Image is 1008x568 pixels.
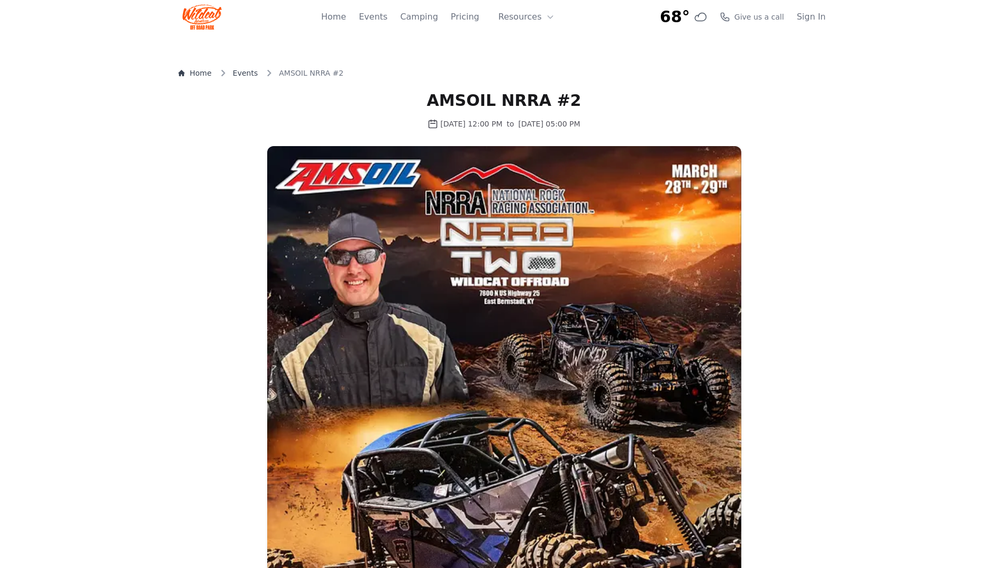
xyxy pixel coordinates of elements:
a: Give us a call [720,12,784,22]
time: [DATE] 12:00 PM [440,119,502,129]
a: Pricing [451,11,479,23]
nav: Breadcrumb [178,68,830,78]
button: Resources [492,6,561,28]
img: Wildcat Logo [183,4,222,30]
a: Home [178,68,212,78]
time: [DATE] 05:00 PM [519,119,580,129]
a: Events [233,68,258,78]
a: Sign In [797,11,826,23]
span: 68° [660,7,690,26]
span: to [506,119,514,129]
a: Events [359,11,387,23]
span: AMSOIL NRRA #2 [279,68,343,78]
span: Give us a call [734,12,784,22]
a: Home [321,11,346,23]
a: Camping [400,11,438,23]
h1: AMSOIL NRRA #2 [267,91,741,110]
